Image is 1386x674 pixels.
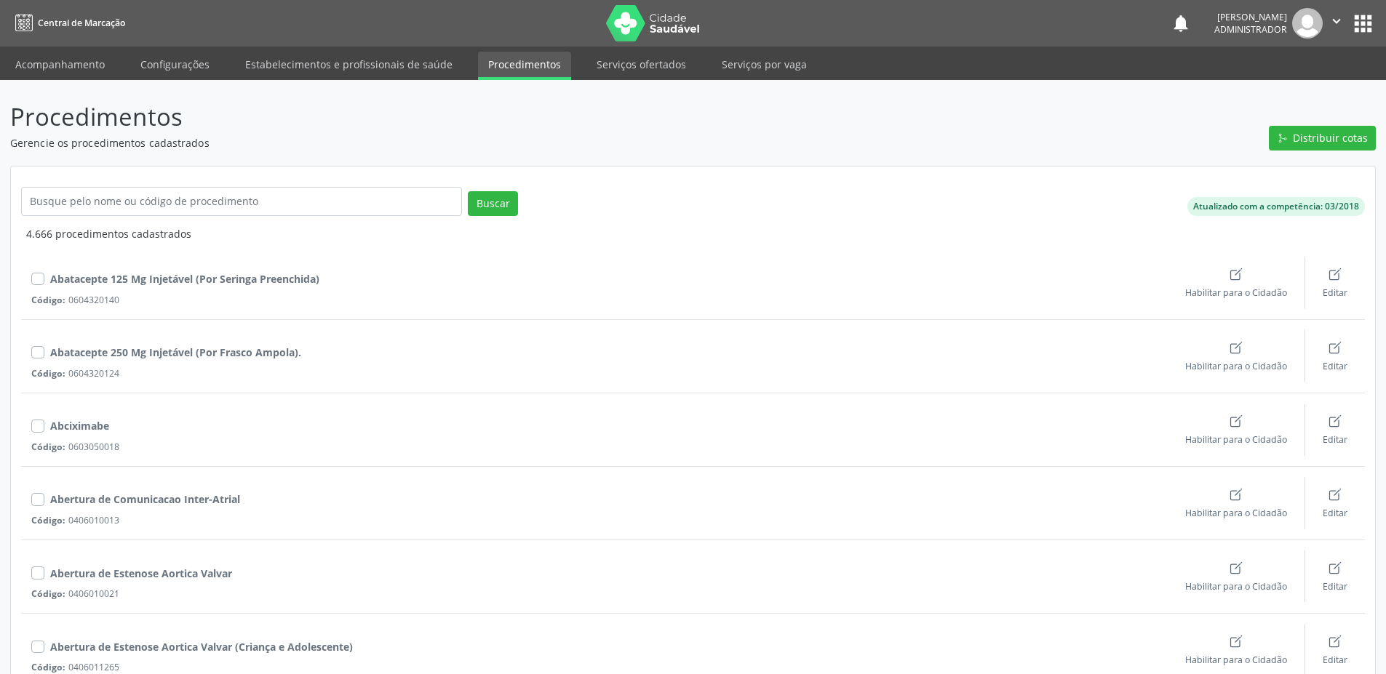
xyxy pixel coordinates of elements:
[10,99,966,135] p: Procedimentos
[1193,200,1359,213] div: Atualizado com a competência: 03/2018
[1269,126,1376,151] button: git merge outline Distribuir cotas
[50,566,232,581] div: Abertura de Estenose Aortica Valvar
[50,639,353,654] div: Abertura de Estenose Aortica Valvar (Criança e Adolescente)
[1328,487,1342,502] ion-icon: create outline
[1229,340,1243,355] ion-icon: create outline
[31,367,1168,380] div: 0604320124
[1292,8,1323,39] img: img
[1328,414,1342,428] ion-icon: create outline
[712,52,817,77] a: Serviços por vaga
[1185,286,1287,299] span: Habilitar para o Cidadão
[31,514,1168,526] div: 0406010013
[1293,130,1368,145] span: Distribuir cotas
[1185,507,1287,519] span: Habilitar para o Cidadão
[478,52,571,80] a: Procedimentos
[31,294,1168,306] div: 0604320140
[31,661,1168,673] div: 0406011265
[31,514,65,526] span: Código:
[1185,360,1287,372] span: Habilitar para o Cidadão
[10,135,966,151] p: Gerencie os procedimentos cadastrados
[10,11,125,35] a: Central de Marcação
[1323,286,1347,299] span: Editar
[1323,507,1347,519] span: Editar
[31,441,1168,453] div: 0603050018
[130,52,220,77] a: Configurações
[1323,580,1347,593] span: Editar
[1323,433,1347,446] span: Editar
[1185,654,1287,666] span: Habilitar para o Cidadão
[1328,267,1342,281] ion-icon: create outline
[1214,11,1287,23] div: [PERSON_NAME]
[1328,634,1342,649] ion-icon: create outline
[235,52,463,77] a: Estabelecimentos e profissionais de saúde
[1328,340,1342,355] ion-icon: create outline
[1229,267,1243,281] ion-icon: create outline
[1328,561,1342,575] ion-icon: create outline
[5,52,115,77] a: Acompanhamento
[1278,133,1288,143] ion-icon: git merge outline
[38,17,125,29] span: Central de Marcação
[468,191,518,216] button: Buscar
[31,294,65,306] span: Código:
[1229,414,1243,428] ion-icon: create outline
[1323,360,1347,372] span: Editar
[21,187,462,216] input: Busque pelo nome ou código de procedimento
[1229,487,1243,502] ion-icon: create outline
[1350,11,1376,36] button: apps
[50,271,319,286] div: Abatacepte 125 Mg Injetável (Por Seringa Preenchida)
[1171,13,1191,33] button: notifications
[31,367,65,380] span: Código:
[1229,634,1243,649] ion-icon: create outline
[1214,23,1287,36] span: Administrador
[50,345,301,360] div: Abatacepte 250 Mg Injetável (Por Frasco Ampola).
[1229,561,1243,575] ion-icon: create outline
[1323,8,1350,39] button: 
[26,226,1365,241] div: 4.666 procedimentos cadastrados
[50,492,240,507] div: Abertura de Comunicacao Inter-Atrial
[1185,580,1287,593] span: Habilitar para o Cidadão
[31,441,65,453] span: Código:
[1329,13,1345,29] i: 
[586,52,696,77] a: Serviços ofertados
[1185,433,1287,446] span: Habilitar para o Cidadão
[31,587,65,600] span: Código:
[1323,654,1347,666] span: Editar
[31,587,1168,600] div: 0406010021
[50,418,109,433] div: Abciximabe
